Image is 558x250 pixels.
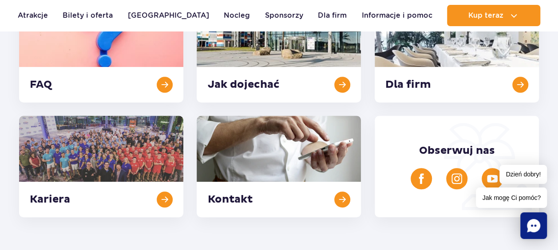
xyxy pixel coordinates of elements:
[419,144,495,157] span: Obserwuj nas
[18,5,48,26] a: Atrakcje
[468,12,503,20] span: Kup teraz
[265,5,303,26] a: Sponsorzy
[416,173,427,184] img: Facebook
[318,5,347,26] a: Dla firm
[362,5,432,26] a: Informacje i pomoc
[63,5,113,26] a: Bilety i oferta
[128,5,209,26] a: [GEOGRAPHIC_DATA]
[224,5,250,26] a: Nocleg
[520,212,547,239] div: Chat
[476,187,547,208] span: Jak mogę Ci pomóc?
[447,5,540,26] button: Kup teraz
[499,165,547,184] span: Dzień dobry!
[451,173,462,184] img: Instagram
